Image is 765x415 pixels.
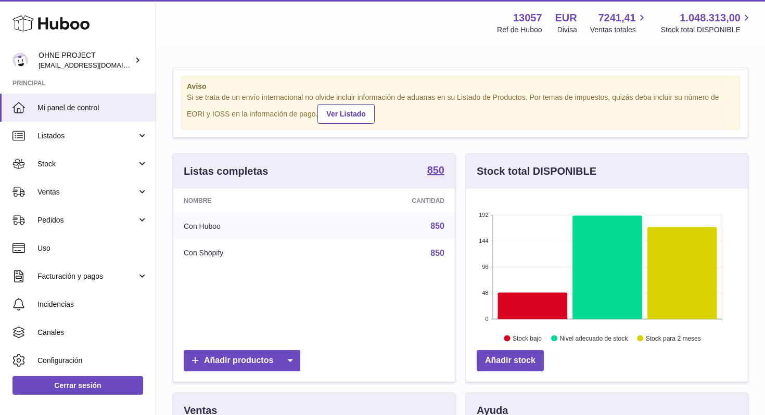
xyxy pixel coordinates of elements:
[37,300,148,309] span: Incidencias
[482,264,488,270] text: 96
[555,11,577,25] strong: EUR
[513,334,542,342] text: Stock bajo
[184,164,268,178] h3: Listas completas
[37,103,148,113] span: Mi panel de control
[598,11,635,25] span: 7241,41
[187,93,734,124] div: Si se trata de un envío internacional no olvide incluir información de aduanas en su Listado de P...
[184,350,300,371] a: Añadir productos
[430,222,444,230] a: 850
[590,25,648,35] span: Ventas totales
[37,187,137,197] span: Ventas
[37,328,148,338] span: Canales
[661,11,753,35] a: 1.048.313,00 Stock total DISPONIBLE
[430,249,444,257] a: 850
[427,165,444,177] a: 850
[497,25,542,35] div: Ref de Huboo
[12,376,143,395] a: Cerrar sesión
[557,25,577,35] div: Divisa
[173,240,323,267] td: Con Shopify
[590,11,648,35] a: 7241,41 Ventas totales
[323,189,455,213] th: Cantidad
[477,350,544,371] a: Añadir stock
[661,25,753,35] span: Stock total DISPONIBLE
[187,82,734,92] strong: Aviso
[559,334,628,342] text: Nivel adecuado de stock
[513,11,542,25] strong: 13057
[479,212,488,218] text: 192
[39,61,153,69] span: [EMAIL_ADDRESS][DOMAIN_NAME]
[477,164,596,178] h3: Stock total DISPONIBLE
[485,316,488,322] text: 0
[680,11,741,25] span: 1.048.313,00
[37,243,148,253] span: Uso
[173,213,323,240] td: Con Huboo
[427,165,444,175] strong: 850
[12,53,28,68] img: support@ohneproject.com
[317,104,374,124] a: Ver Listado
[37,215,137,225] span: Pedidos
[39,50,132,70] div: OHNE PROJECT
[37,131,137,141] span: Listados
[646,334,701,342] text: Stock para 2 meses
[173,189,323,213] th: Nombre
[482,290,488,296] text: 48
[37,159,137,169] span: Stock
[37,356,148,366] span: Configuración
[37,271,137,281] span: Facturación y pagos
[479,238,488,244] text: 144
